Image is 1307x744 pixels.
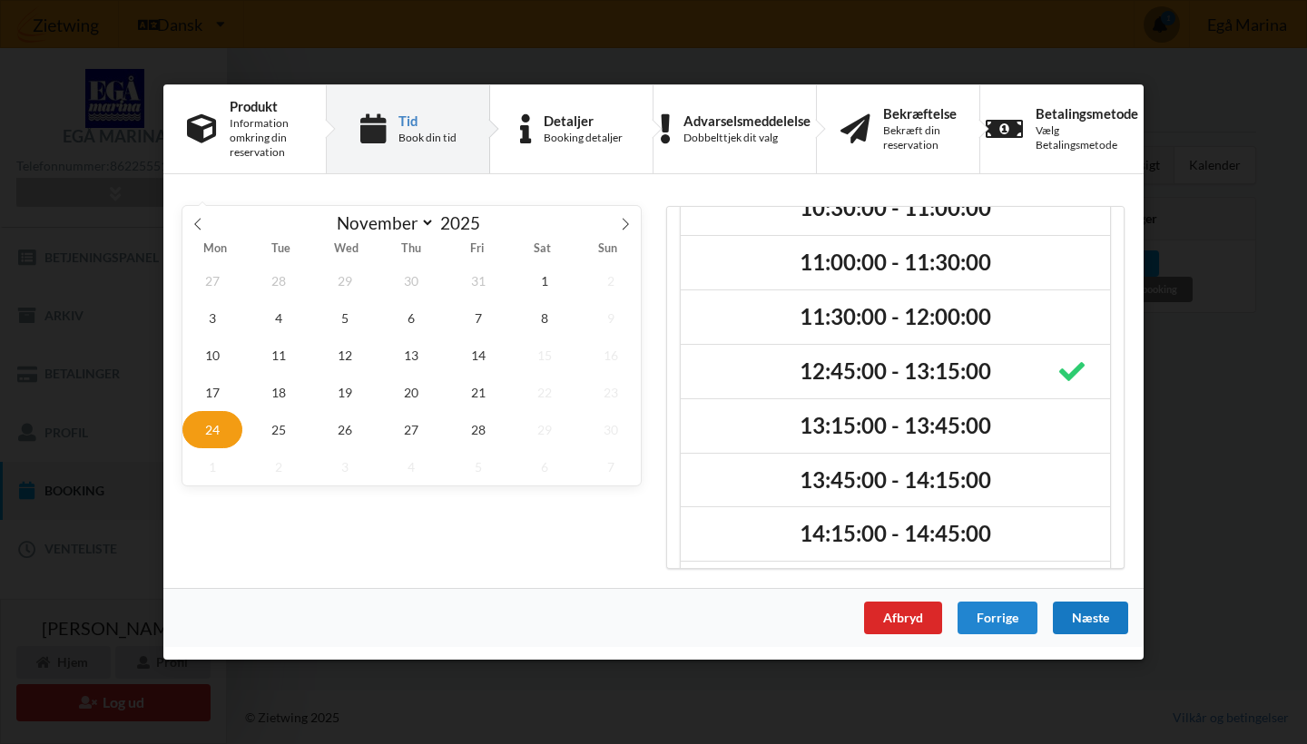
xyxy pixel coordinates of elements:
[378,244,444,256] span: Thu
[315,448,375,485] span: December 3, 2025
[448,299,508,337] span: November 7, 2025
[249,374,309,411] span: November 18, 2025
[315,411,375,448] span: November 26, 2025
[182,337,242,374] span: November 10, 2025
[382,374,442,411] span: November 20, 2025
[544,113,623,128] div: Detaljer
[883,123,957,152] div: Bekræft din reservation
[581,448,641,485] span: December 7, 2025
[864,602,942,634] div: Afbryd
[515,262,575,299] span: November 1, 2025
[182,262,242,299] span: October 27, 2025
[329,211,436,234] select: Month
[435,212,495,233] input: Year
[382,262,442,299] span: October 30, 2025
[581,411,641,448] span: November 30, 2025
[448,262,508,299] span: October 31, 2025
[313,244,378,256] span: Wed
[182,374,242,411] span: November 17, 2025
[581,262,641,299] span: November 2, 2025
[249,411,309,448] span: November 25, 2025
[445,244,510,256] span: Fri
[398,131,457,145] div: Book din tid
[230,116,302,160] div: Information omkring din reservation
[249,337,309,374] span: November 11, 2025
[448,411,508,448] span: November 28, 2025
[581,299,641,337] span: November 9, 2025
[693,303,1097,331] h2: 11:30:00 - 12:00:00
[515,299,575,337] span: November 8, 2025
[315,299,375,337] span: November 5, 2025
[510,244,575,256] span: Sat
[693,466,1097,494] h2: 13:45:00 - 14:15:00
[398,113,457,128] div: Tid
[1036,106,1138,121] div: Betalingsmetode
[182,448,242,485] span: December 1, 2025
[315,337,375,374] span: November 12, 2025
[515,411,575,448] span: November 29, 2025
[448,374,508,411] span: November 21, 2025
[448,337,508,374] span: November 14, 2025
[248,244,313,256] span: Tue
[249,448,309,485] span: December 2, 2025
[315,374,375,411] span: November 19, 2025
[581,374,641,411] span: November 23, 2025
[693,357,1097,386] h2: 12:45:00 - 13:15:00
[382,299,442,337] span: November 6, 2025
[693,412,1097,440] h2: 13:15:00 - 13:45:00
[693,521,1097,549] h2: 14:15:00 - 14:45:00
[1053,602,1128,634] div: Næste
[382,337,442,374] span: November 13, 2025
[575,244,641,256] span: Sun
[249,262,309,299] span: October 28, 2025
[683,113,811,128] div: Advarselsmeddelelse
[382,448,442,485] span: December 4, 2025
[382,411,442,448] span: November 27, 2025
[182,411,242,448] span: November 24, 2025
[693,194,1097,222] h2: 10:30:00 - 11:00:00
[958,602,1037,634] div: Forrige
[515,374,575,411] span: November 22, 2025
[1036,123,1138,152] div: Vælg Betalingsmetode
[249,299,309,337] span: November 4, 2025
[182,299,242,337] span: November 3, 2025
[315,262,375,299] span: October 29, 2025
[693,249,1097,277] h2: 11:00:00 - 11:30:00
[544,131,623,145] div: Booking detaljer
[448,448,508,485] span: December 5, 2025
[230,99,302,113] div: Produkt
[515,337,575,374] span: November 15, 2025
[182,244,248,256] span: Mon
[581,337,641,374] span: November 16, 2025
[683,131,811,145] div: Dobbelttjek dit valg
[883,106,957,121] div: Bekræftelse
[515,448,575,485] span: December 6, 2025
